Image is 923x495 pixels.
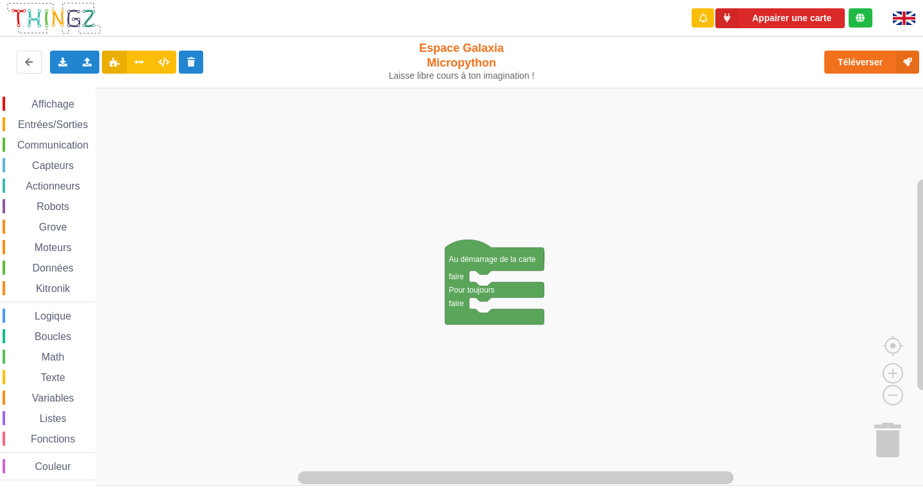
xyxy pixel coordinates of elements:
div: Espace Galaxia Micropython [383,41,540,81]
span: Variables [30,393,76,403]
img: gb.png [893,12,915,25]
span: Boucles [33,331,73,342]
span: Données [31,263,76,273]
span: Kitronik [34,283,72,294]
span: Robots [35,201,71,212]
div: Laisse libre cours à ton imagination ! [383,70,540,81]
div: Tu es connecté au serveur de création de Thingz [849,8,872,28]
button: Téléverser [824,51,919,74]
span: Affichage [29,99,76,110]
button: Appairer une carte [715,8,845,28]
text: faire [449,299,464,308]
span: Math [40,352,67,362]
span: Couleur [33,461,73,472]
span: Logique [33,311,73,321]
span: Entrées/Sorties [16,119,90,130]
span: Listes [38,413,69,424]
span: Moteurs [33,242,74,253]
span: Communication [15,140,90,150]
span: Texte [38,372,67,383]
span: Fonctions [29,434,77,444]
text: Pour toujours [449,286,494,295]
span: Capteurs [30,160,76,171]
span: Grove [37,222,69,232]
text: faire [449,272,464,281]
img: thingz_logo.png [6,1,102,35]
span: Actionneurs [24,181,82,191]
text: Au démarrage de la carte [449,255,536,264]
